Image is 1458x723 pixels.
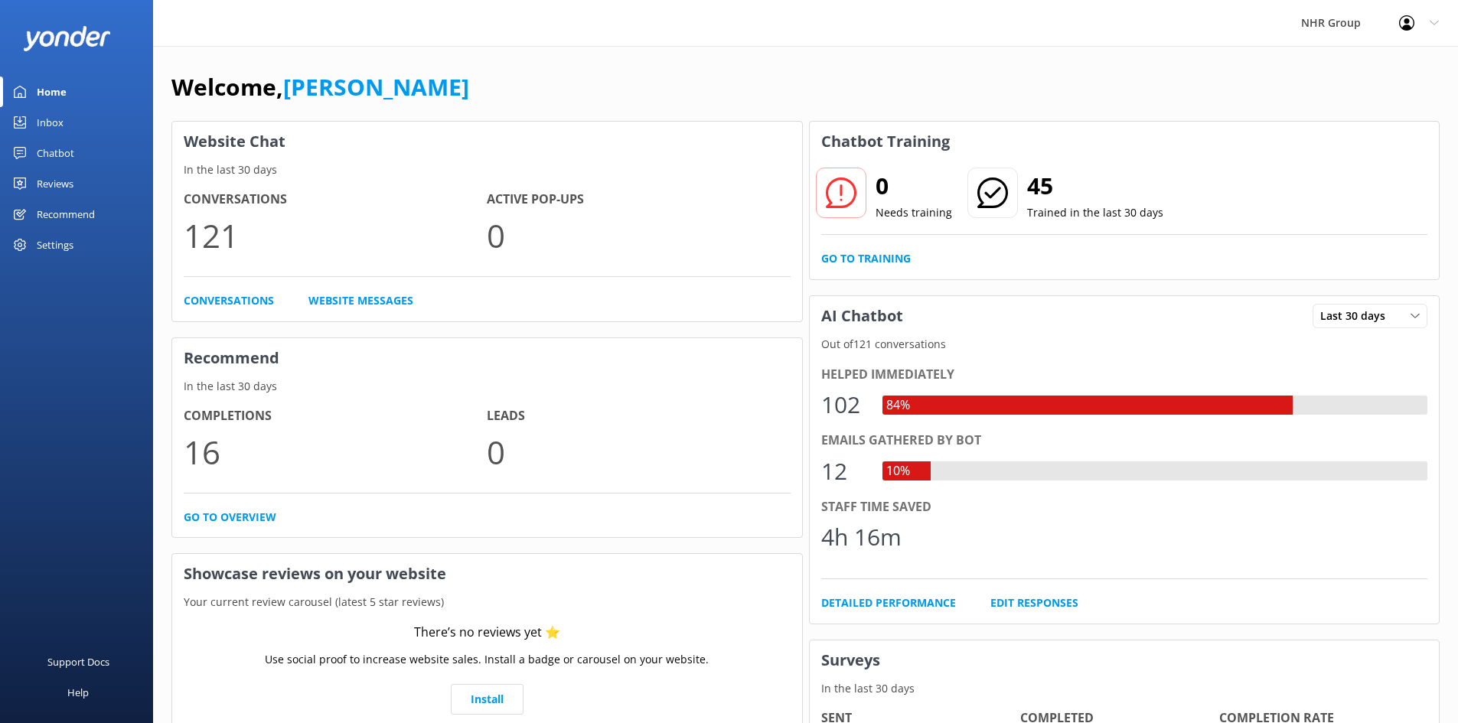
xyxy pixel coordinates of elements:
[810,296,915,336] h3: AI Chatbot
[184,190,487,210] h4: Conversations
[451,684,524,715] a: Install
[47,646,109,677] div: Support Docs
[487,210,790,261] p: 0
[810,640,1440,680] h3: Surveys
[810,122,961,161] h3: Chatbot Training
[821,594,956,611] a: Detailed Performance
[37,138,74,168] div: Chatbot
[308,292,413,309] a: Website Messages
[810,680,1440,697] p: In the last 30 days
[414,623,560,643] div: There’s no reviews yet ⭐
[184,509,276,526] a: Go to overview
[876,204,952,221] p: Needs training
[1320,308,1394,324] span: Last 30 days
[487,406,790,426] h4: Leads
[876,168,952,204] h2: 0
[821,250,911,267] a: Go to Training
[172,594,802,611] p: Your current review carousel (latest 5 star reviews)
[1027,204,1163,221] p: Trained in the last 30 days
[487,190,790,210] h4: Active Pop-ups
[171,69,469,106] h1: Welcome,
[821,386,867,423] div: 102
[810,336,1440,353] p: Out of 121 conversations
[37,107,64,138] div: Inbox
[67,677,89,708] div: Help
[821,497,1428,517] div: Staff time saved
[37,168,73,199] div: Reviews
[882,396,914,415] div: 84%
[990,594,1078,611] a: Edit Responses
[487,426,790,477] p: 0
[184,210,487,261] p: 121
[37,199,95,230] div: Recommend
[172,378,802,395] p: In the last 30 days
[172,554,802,594] h3: Showcase reviews on your website
[821,519,902,555] div: 4h 16m
[821,365,1428,385] div: Helped immediately
[172,122,802,161] h3: Website Chat
[37,77,67,107] div: Home
[821,453,867,490] div: 12
[184,292,274,309] a: Conversations
[265,651,709,668] p: Use social proof to increase website sales. Install a badge or carousel on your website.
[184,406,487,426] h4: Completions
[37,230,73,260] div: Settings
[23,26,111,51] img: yonder-white-logo.png
[172,338,802,378] h3: Recommend
[882,461,914,481] div: 10%
[283,71,469,103] a: [PERSON_NAME]
[821,431,1428,451] div: Emails gathered by bot
[1027,168,1163,204] h2: 45
[184,426,487,477] p: 16
[172,161,802,178] p: In the last 30 days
